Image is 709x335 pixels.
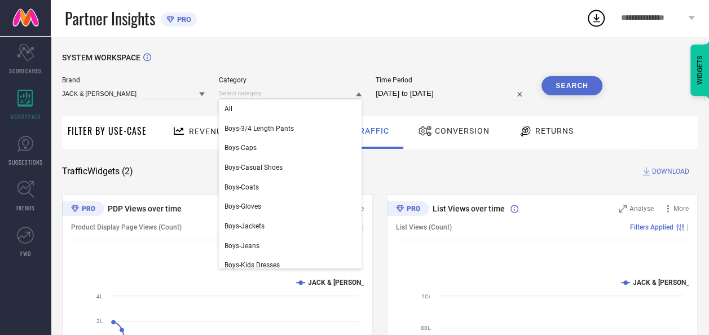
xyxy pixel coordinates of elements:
[421,293,431,299] text: 1Cr
[224,222,265,230] span: Boys-Jackets
[10,112,41,121] span: WORKSPACE
[96,318,103,324] text: 3L
[354,126,389,135] span: Traffic
[362,223,364,231] span: |
[376,76,527,84] span: Time Period
[62,76,205,84] span: Brand
[219,217,362,236] div: Boys-Jackets
[433,204,505,213] span: List Views over time
[219,197,362,216] div: Boys-Gloves
[687,223,689,231] span: |
[396,223,452,231] span: List Views (Count)
[71,223,182,231] span: Product Display Page Views (Count)
[20,249,31,258] span: FWD
[629,205,654,213] span: Analyse
[219,236,362,255] div: Boys-Jeans
[224,183,259,191] span: Boys-Coats
[308,279,385,286] text: JACK & [PERSON_NAME]
[8,158,43,166] span: SUGGESTIONS
[387,201,429,218] div: Premium
[586,8,606,28] div: Open download list
[62,53,140,62] span: SYSTEM WORKSPACE
[224,125,294,133] span: Boys-3/4 Length Pants
[224,202,261,210] span: Boys-Gloves
[108,204,182,213] span: PDP Views over time
[435,126,490,135] span: Conversion
[65,7,155,30] span: Partner Insights
[376,87,527,100] input: Select time period
[224,242,259,250] span: Boys-Jeans
[219,138,362,157] div: Boys-Caps
[219,158,362,177] div: Boys-Casual Shoes
[673,205,689,213] span: More
[224,164,283,171] span: Boys-Casual Shoes
[62,166,133,177] span: Traffic Widgets ( 2 )
[535,126,574,135] span: Returns
[189,127,227,136] span: Revenue
[219,76,362,84] span: Category
[219,119,362,138] div: Boys-3/4 Length Pants
[219,178,362,197] div: Boys-Coats
[219,255,362,275] div: Boys-Kids Dresses
[224,261,280,269] span: Boys-Kids Dresses
[174,15,191,24] span: PRO
[9,67,42,75] span: SCORECARDS
[224,144,257,152] span: Boys-Caps
[16,204,35,212] span: TRENDS
[219,99,362,118] div: All
[68,124,147,138] span: Filter By Use-Case
[62,201,104,218] div: Premium
[224,105,232,113] span: All
[619,205,627,213] svg: Zoom
[652,166,689,177] span: DOWNLOAD
[630,223,673,231] span: Filters Applied
[219,87,362,99] input: Select category
[421,325,431,331] text: 80L
[541,76,602,95] button: Search
[96,293,103,299] text: 4L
